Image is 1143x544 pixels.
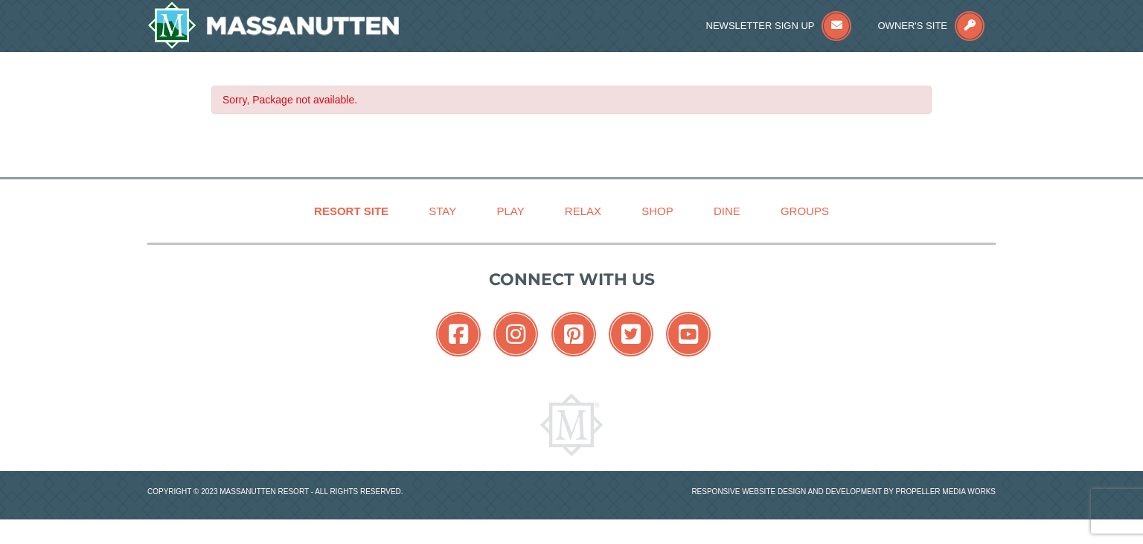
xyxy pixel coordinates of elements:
a: Relax [546,194,620,228]
a: Owner's Site [878,20,985,31]
a: Stay [410,194,475,228]
a: Shop [623,194,692,228]
img: Massanutten Resort Logo [147,1,399,49]
a: Play [478,194,542,228]
div: Sorry, Package not available. [211,86,932,114]
span: Owner's Site [878,20,948,31]
img: Massanutten Resort Logo [540,394,603,456]
a: Dine [695,194,759,228]
span: Newsletter Sign Up [706,20,815,31]
a: Massanutten Resort [147,1,399,49]
p: Connect with us [147,267,996,292]
a: Newsletter Sign Up [706,20,852,31]
a: Responsive website design and development by Propeller Media Works [691,487,996,496]
a: Resort Site [295,194,407,228]
a: Groups [762,194,848,228]
p: Copyright © 2023 Massanutten Resort - All Rights Reserved. [136,486,571,497]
